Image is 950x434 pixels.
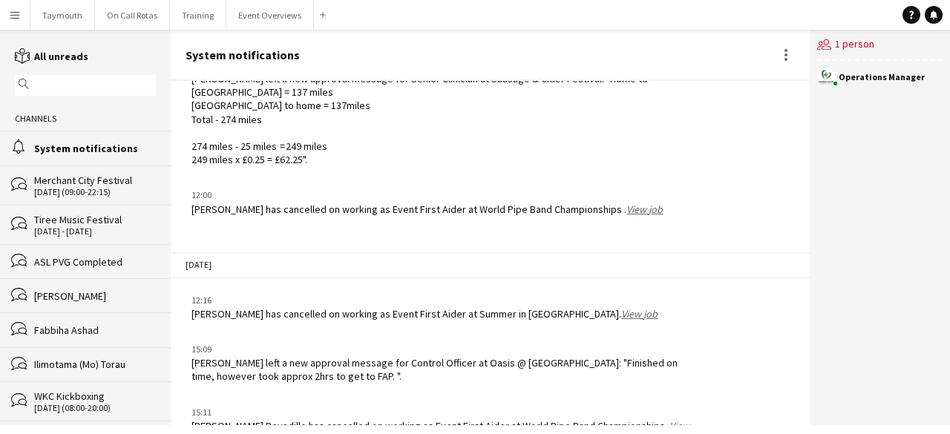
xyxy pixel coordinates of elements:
div: System notifications [186,48,300,62]
div: Fabbiha Ashad [34,323,156,337]
div: [PERSON_NAME] left a new approval message for Control Officer at Oasis @ [GEOGRAPHIC_DATA]: "Fini... [191,356,697,383]
div: System notifications [34,142,156,155]
div: 1 person [817,30,943,61]
div: Tiree Music Festival [34,213,156,226]
div: Ilimotama (Mo) Torau [34,358,156,371]
button: Taymouth [30,1,95,30]
div: [PERSON_NAME] has cancelled on working as Event First Aider at Summer in [GEOGRAPHIC_DATA]. [191,307,658,320]
div: [DATE] - [DATE] [34,226,156,237]
button: Event Overviews [226,1,314,30]
div: 12:00 [191,188,663,202]
div: [DATE] (08:00-20:00) [34,403,156,413]
div: [DATE] [171,252,810,277]
a: View job [621,307,658,320]
div: [PERSON_NAME] has cancelled on working as Event First Aider at World Pipe Band Championships . [191,203,663,216]
div: 15:09 [191,343,697,356]
div: [PERSON_NAME] [34,289,156,303]
a: All unreads [15,50,88,63]
div: Merchant City Festival [34,174,156,187]
button: On Call Rotas [95,1,170,30]
div: [DATE] (09:00-22:15) [34,187,156,197]
div: Operations Manager [839,73,925,82]
button: Training [170,1,226,30]
div: WKC Kickboxing [34,389,156,403]
a: View job [626,203,663,216]
div: [PERSON_NAME] left a new approval message for Senior Clinician at Sausage & Cider Festival: "Home... [191,72,697,166]
div: 15:11 [191,406,697,419]
div: 12:16 [191,294,658,307]
div: ASL PVG Completed [34,255,156,269]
